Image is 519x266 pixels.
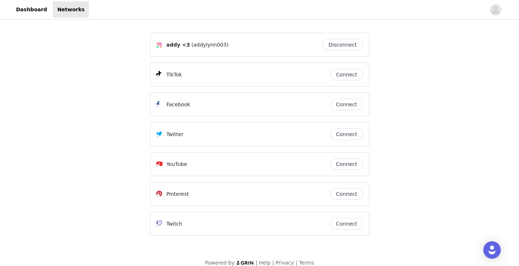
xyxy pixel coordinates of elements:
p: Facebook [166,101,190,108]
img: Instagram Icon [156,42,162,48]
p: YouTube [166,160,187,168]
button: Connect [330,128,363,140]
span: (addylynn003) [191,41,228,49]
a: Privacy [276,260,294,266]
button: Connect [330,218,363,230]
button: Connect [330,188,363,200]
span: | [296,260,298,266]
button: Connect [330,69,363,80]
span: addy <3 [166,41,190,49]
p: TikTok [166,71,182,79]
a: Dashboard [12,1,51,18]
button: Connect [330,158,363,170]
button: Connect [330,99,363,110]
p: Twitter [166,131,184,138]
a: Networks [53,1,89,18]
div: avatar [492,4,499,16]
span: Powered by [205,260,235,266]
span: | [272,260,274,266]
p: Pinterest [166,190,189,198]
img: logo [236,261,254,265]
button: Disconnect [322,39,363,51]
a: Terms [299,260,314,266]
span: | [256,260,257,266]
p: Twitch [166,220,182,228]
a: Help [259,260,271,266]
div: Open Intercom Messenger [483,241,501,259]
